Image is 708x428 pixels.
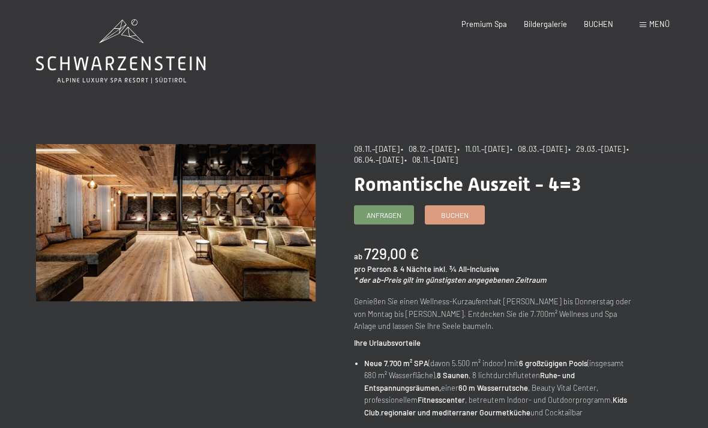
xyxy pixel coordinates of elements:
a: Buchen [425,206,484,224]
span: Romantische Auszeit - 4=3 [354,173,581,196]
strong: Fitnesscenter [418,395,465,405]
a: Anfragen [355,206,413,224]
span: 09.11.–[DATE] [354,144,400,154]
span: • 08.11.–[DATE] [404,155,458,164]
a: Bildergalerie [524,19,567,29]
span: 4 Nächte [400,264,431,274]
b: 729,00 € [364,245,419,262]
strong: 6 großzügigen Pools [519,358,587,368]
span: • 11.01.–[DATE] [457,144,509,154]
span: inkl. ¾ All-Inclusive [433,264,499,274]
span: • 06.04.–[DATE] [354,144,632,164]
strong: Neue 7.700 m² SPA [364,358,428,368]
p: Genießen Sie einen Wellness-Kurzaufenthalt [PERSON_NAME] bis Donnerstag oder von Montag bis [PERS... [354,295,634,332]
strong: Ruhe- und Entspannungsräumen, [364,370,575,392]
a: Premium Spa [461,19,507,29]
a: BUCHEN [584,19,613,29]
strong: Kids Club [364,395,627,417]
span: Anfragen [367,210,401,220]
span: pro Person & [354,264,398,274]
span: • 29.03.–[DATE] [568,144,625,154]
span: ab [354,252,362,261]
img: Romantische Auszeit - 4=3 [36,144,316,301]
span: • 08.12.–[DATE] [401,144,456,154]
span: • 08.03.–[DATE] [510,144,567,154]
span: Buchen [441,210,469,220]
em: * der ab-Preis gilt im günstigsten angegebenen Zeitraum [354,275,547,285]
span: Menü [649,19,670,29]
strong: 60 m Wasserrutsche [458,383,528,393]
strong: Ihre Urlaubsvorteile [354,338,421,348]
strong: regionaler und mediterraner Gourmetküche [381,408,530,417]
strong: 8 Saunen [437,370,469,380]
li: (davon 5.500 m² indoor) mit (insgesamt 680 m² Wasserfläche), , 8 lichtdurchfluteten einer , Beaut... [364,357,634,418]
